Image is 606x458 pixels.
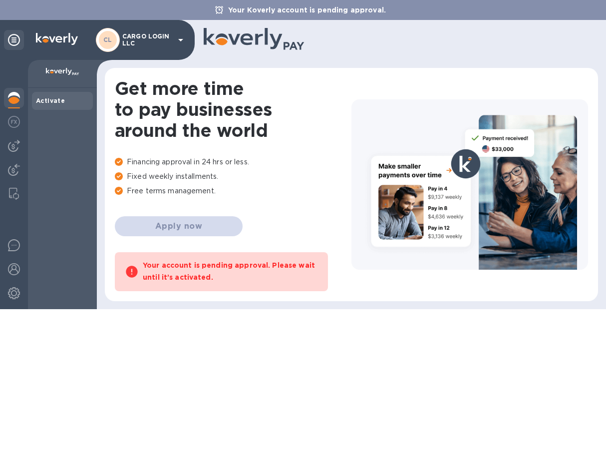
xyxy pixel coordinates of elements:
b: CL [103,36,112,43]
div: Unpin categories [4,30,24,50]
b: Activate [36,97,65,104]
p: Financing approval in 24 hrs or less. [115,157,351,167]
p: CARGO LOGIN LLC [122,33,172,47]
img: Logo [36,33,78,45]
b: Your account is pending approval. Please wait until it’s activated. [143,261,315,281]
p: Free terms management. [115,186,351,196]
p: Fixed weekly installments. [115,171,351,182]
h1: Get more time to pay businesses around the world [115,78,351,141]
img: Foreign exchange [8,116,20,128]
p: Your Koverly account is pending approval. [223,5,391,15]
